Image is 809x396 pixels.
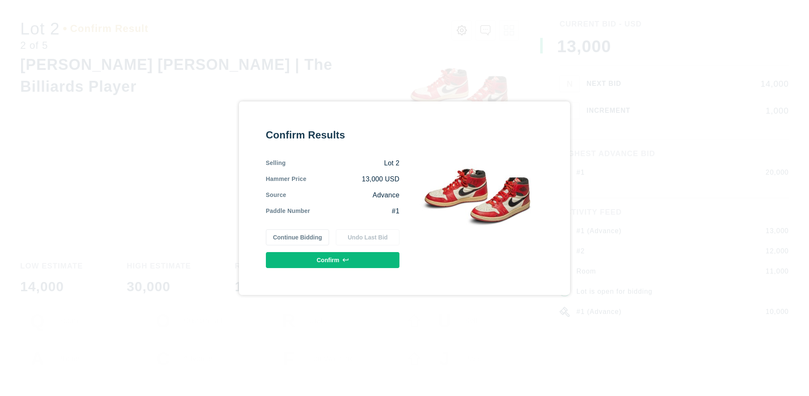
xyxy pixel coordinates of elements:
[266,252,399,268] button: Confirm
[266,191,287,200] div: Source
[310,207,399,216] div: #1
[266,175,307,184] div: Hammer Price
[266,128,399,142] div: Confirm Results
[266,159,286,168] div: Selling
[286,159,399,168] div: Lot 2
[306,175,399,184] div: 13,000 USD
[336,229,399,245] button: Undo Last Bid
[266,207,310,216] div: Paddle Number
[286,191,399,200] div: Advance
[266,229,329,245] button: Continue Bidding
